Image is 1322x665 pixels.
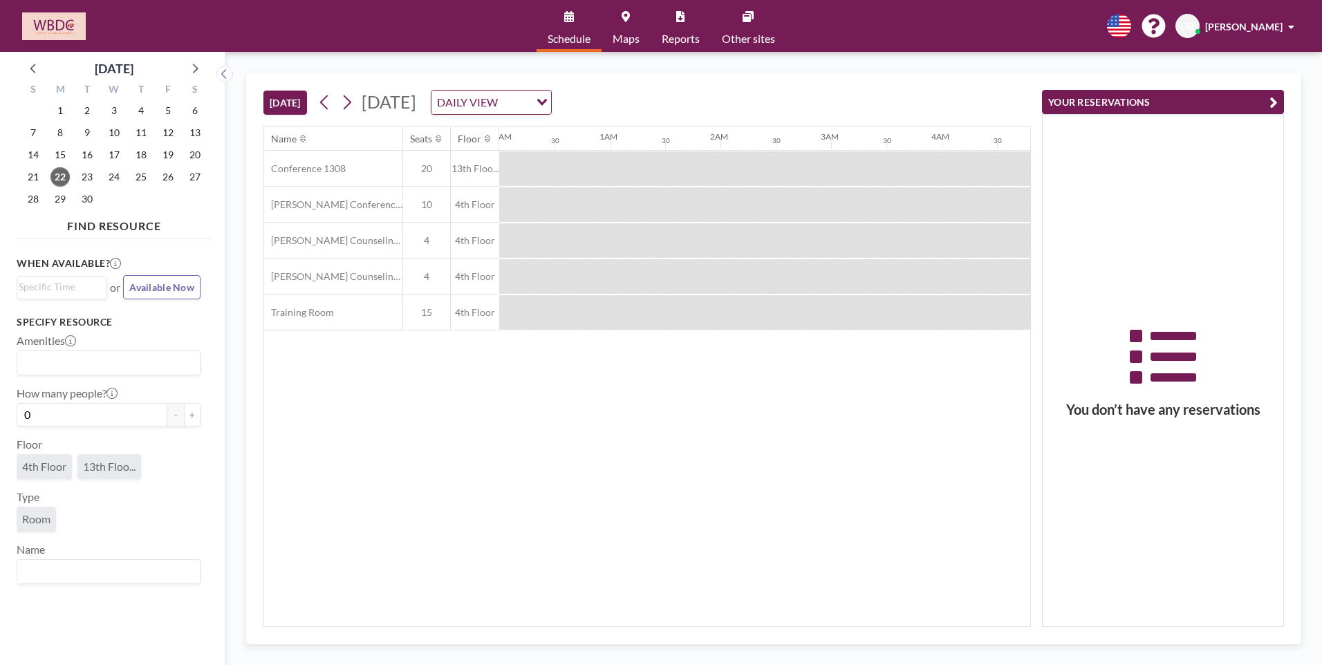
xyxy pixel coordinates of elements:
[502,93,528,111] input: Search for option
[50,167,70,187] span: Monday, September 22, 2025
[154,82,181,100] div: F
[451,162,499,175] span: 13th Floo...
[551,136,559,145] div: 30
[722,33,775,44] span: Other sites
[451,198,499,211] span: 4th Floor
[104,101,124,120] span: Wednesday, September 3, 2025
[17,316,201,328] h3: Specify resource
[184,403,201,427] button: +
[17,543,45,556] label: Name
[185,167,205,187] span: Saturday, September 27, 2025
[662,33,700,44] span: Reports
[20,82,47,100] div: S
[403,162,450,175] span: 20
[613,33,640,44] span: Maps
[104,167,124,187] span: Wednesday, September 24, 2025
[19,563,192,581] input: Search for option
[599,131,617,142] div: 1AM
[101,82,128,100] div: W
[185,145,205,165] span: Saturday, September 20, 2025
[22,512,50,526] span: Room
[403,270,450,283] span: 4
[77,167,97,187] span: Tuesday, September 23, 2025
[451,270,499,283] span: 4th Floor
[22,12,86,40] img: organization-logo
[158,101,178,120] span: Friday, September 5, 2025
[158,145,178,165] span: Friday, September 19, 2025
[185,101,205,120] span: Saturday, September 6, 2025
[17,560,200,583] div: Search for option
[50,145,70,165] span: Monday, September 15, 2025
[50,101,70,120] span: Monday, September 1, 2025
[883,136,891,145] div: 30
[434,93,501,111] span: DAILY VIEW
[1205,21,1283,32] span: [PERSON_NAME]
[662,136,670,145] div: 30
[19,279,99,294] input: Search for option
[17,386,118,400] label: How many people?
[431,91,551,114] div: Search for option
[19,354,192,372] input: Search for option
[451,306,499,319] span: 4th Floor
[410,133,432,145] div: Seats
[181,82,208,100] div: S
[710,131,728,142] div: 2AM
[17,277,106,297] div: Search for option
[548,33,590,44] span: Schedule
[77,145,97,165] span: Tuesday, September 16, 2025
[264,198,402,211] span: [PERSON_NAME] Conference Room
[1042,90,1284,114] button: YOUR RESERVATIONS
[458,133,481,145] div: Floor
[77,123,97,142] span: Tuesday, September 9, 2025
[131,123,151,142] span: Thursday, September 11, 2025
[24,145,43,165] span: Sunday, September 14, 2025
[50,189,70,209] span: Monday, September 29, 2025
[403,234,450,247] span: 4
[263,91,307,115] button: [DATE]
[123,275,201,299] button: Available Now
[1181,20,1194,32] span: DB
[17,351,200,375] div: Search for option
[931,131,949,142] div: 4AM
[772,136,781,145] div: 30
[131,167,151,187] span: Thursday, September 25, 2025
[1043,401,1283,418] h3: You don’t have any reservations
[24,123,43,142] span: Sunday, September 7, 2025
[77,189,97,209] span: Tuesday, September 30, 2025
[489,131,512,142] div: 12AM
[17,214,212,233] h4: FIND RESOURCE
[24,189,43,209] span: Sunday, September 28, 2025
[271,133,297,145] div: Name
[403,306,450,319] span: 15
[104,123,124,142] span: Wednesday, September 10, 2025
[129,281,194,293] span: Available Now
[264,306,334,319] span: Training Room
[24,167,43,187] span: Sunday, September 21, 2025
[17,490,39,504] label: Type
[131,101,151,120] span: Thursday, September 4, 2025
[17,334,76,348] label: Amenities
[131,145,151,165] span: Thursday, September 18, 2025
[158,167,178,187] span: Friday, September 26, 2025
[17,438,42,451] label: Floor
[83,460,136,474] span: 13th Floo...
[403,198,450,211] span: 10
[74,82,101,100] div: T
[185,123,205,142] span: Saturday, September 13, 2025
[110,281,120,294] span: or
[22,460,66,474] span: 4th Floor
[95,59,133,78] div: [DATE]
[362,91,416,112] span: [DATE]
[104,145,124,165] span: Wednesday, September 17, 2025
[158,123,178,142] span: Friday, September 12, 2025
[821,131,839,142] div: 3AM
[47,82,74,100] div: M
[264,162,346,175] span: Conference 1308
[264,234,402,247] span: [PERSON_NAME] Counseling Room
[50,123,70,142] span: Monday, September 8, 2025
[451,234,499,247] span: 4th Floor
[994,136,1002,145] div: 30
[77,101,97,120] span: Tuesday, September 2, 2025
[167,403,184,427] button: -
[127,82,154,100] div: T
